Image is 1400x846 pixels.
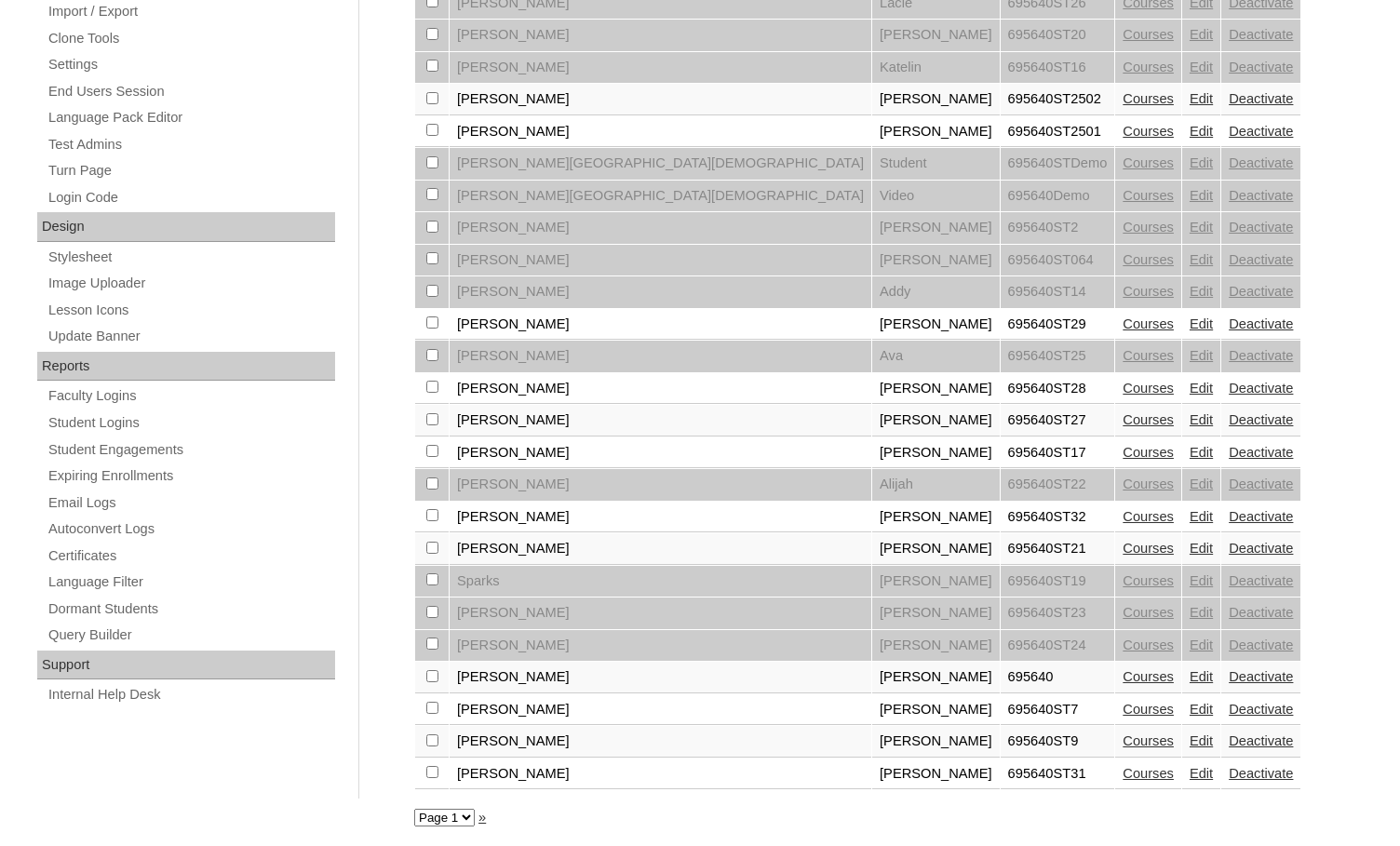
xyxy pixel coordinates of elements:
[1123,733,1174,748] a: Courses
[1001,309,1115,341] td: 695640ST29
[1123,252,1174,267] a: Courses
[1123,124,1174,139] a: Courses
[47,299,335,322] a: Lesson Icons
[872,598,1000,629] td: [PERSON_NAME]
[1001,502,1115,533] td: 695640ST32
[47,384,335,408] a: Faculty Logins
[1001,469,1115,501] td: 695640ST22
[1123,348,1174,363] a: Courses
[872,566,1000,598] td: [PERSON_NAME]
[1190,702,1213,717] a: Edit
[1123,27,1174,42] a: Courses
[1190,669,1213,684] a: Edit
[1229,60,1293,74] a: Deactivate
[872,20,1000,51] td: [PERSON_NAME]
[1123,541,1174,556] a: Courses
[47,246,335,269] a: Stylesheet
[1123,702,1174,717] a: Courses
[37,352,335,382] div: Reports
[1001,694,1115,726] td: 695640ST7
[1190,605,1213,620] a: Edit
[1229,188,1293,203] a: Deactivate
[872,469,1000,501] td: Alijah
[450,148,871,180] td: [PERSON_NAME][GEOGRAPHIC_DATA][DEMOGRAPHIC_DATA]
[1001,84,1115,115] td: 695640ST2502
[450,598,871,629] td: [PERSON_NAME]
[1229,27,1293,42] a: Deactivate
[450,405,871,436] td: [PERSON_NAME]
[872,276,1000,308] td: Addy
[872,341,1000,372] td: Ava
[450,245,871,276] td: [PERSON_NAME]
[1190,445,1213,460] a: Edit
[872,630,1000,662] td: [PERSON_NAME]
[1229,252,1293,267] a: Deactivate
[1001,598,1115,629] td: 695640ST23
[1001,566,1115,598] td: 695640ST19
[1001,212,1115,244] td: 695640ST2
[1123,766,1174,781] a: Courses
[1229,348,1293,363] a: Deactivate
[1229,766,1293,781] a: Deactivate
[1001,630,1115,662] td: 695640ST24
[1229,573,1293,588] a: Deactivate
[1190,91,1213,106] a: Edit
[47,159,335,182] a: Turn Page
[47,438,335,462] a: Student Engagements
[872,759,1000,790] td: [PERSON_NAME]
[47,53,335,76] a: Settings
[872,309,1000,341] td: [PERSON_NAME]
[1229,669,1293,684] a: Deactivate
[1001,726,1115,758] td: 695640ST9
[450,502,871,533] td: [PERSON_NAME]
[872,116,1000,148] td: [PERSON_NAME]
[1190,638,1213,652] a: Edit
[1123,509,1174,524] a: Courses
[1001,341,1115,372] td: 695640ST25
[450,341,871,372] td: [PERSON_NAME]
[1190,766,1213,781] a: Edit
[47,325,335,348] a: Update Banner
[1123,638,1174,652] a: Courses
[1123,669,1174,684] a: Courses
[450,309,871,341] td: [PERSON_NAME]
[1190,220,1213,235] a: Edit
[47,106,335,129] a: Language Pack Editor
[872,52,1000,84] td: Katelin
[1001,52,1115,84] td: 695640ST16
[47,27,335,50] a: Clone Tools
[1229,155,1293,170] a: Deactivate
[1190,733,1213,748] a: Edit
[47,133,335,156] a: Test Admins
[1229,702,1293,717] a: Deactivate
[1001,533,1115,565] td: 695640ST21
[1229,509,1293,524] a: Deactivate
[1001,116,1115,148] td: 695640ST2501
[47,272,335,295] a: Image Uploader
[1229,412,1293,427] a: Deactivate
[872,502,1000,533] td: [PERSON_NAME]
[450,469,871,501] td: [PERSON_NAME]
[1229,541,1293,556] a: Deactivate
[872,148,1000,180] td: Student
[1001,276,1115,308] td: 695640ST14
[450,726,871,758] td: [PERSON_NAME]
[1123,477,1174,491] a: Courses
[450,52,871,84] td: [PERSON_NAME]
[1229,316,1293,331] a: Deactivate
[1001,20,1115,51] td: 695640ST20
[1229,638,1293,652] a: Deactivate
[450,276,871,308] td: [PERSON_NAME]
[450,694,871,726] td: [PERSON_NAME]
[450,437,871,469] td: [PERSON_NAME]
[1123,573,1174,588] a: Courses
[872,212,1000,244] td: [PERSON_NAME]
[872,694,1000,726] td: [PERSON_NAME]
[1190,348,1213,363] a: Edit
[1123,220,1174,235] a: Courses
[450,116,871,148] td: [PERSON_NAME]
[1190,477,1213,491] a: Edit
[1229,381,1293,396] a: Deactivate
[1190,27,1213,42] a: Edit
[1123,316,1174,331] a: Courses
